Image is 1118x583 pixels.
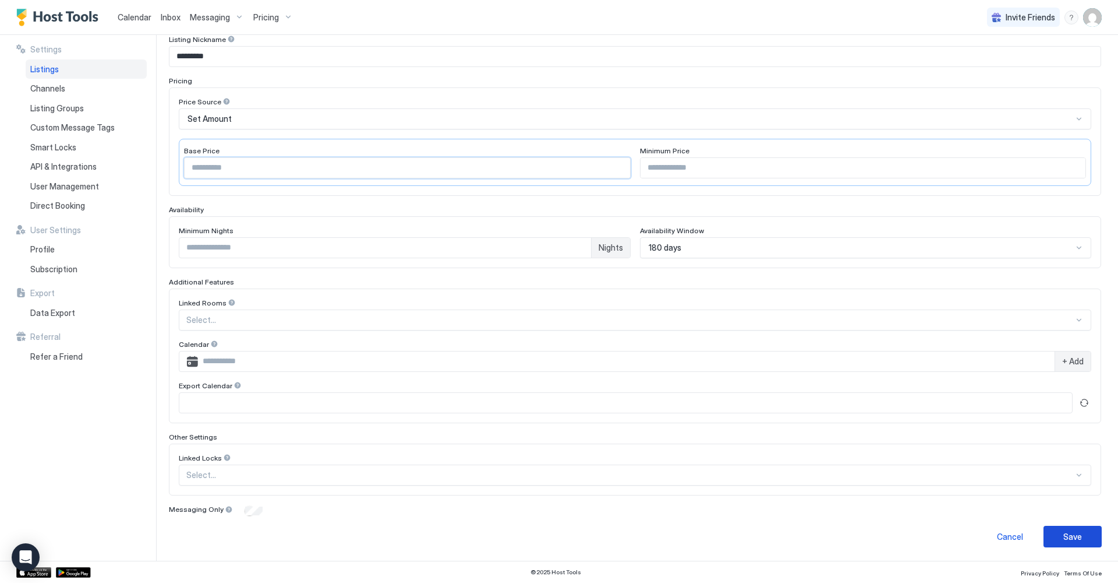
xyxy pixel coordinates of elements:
span: User Management [30,181,99,192]
span: + Add [1062,356,1084,367]
a: Data Export [26,303,147,323]
span: Base Price [184,146,220,155]
span: Channels [30,83,65,94]
span: Listing Groups [30,103,84,114]
span: Listing Nickname [169,35,226,44]
input: Input Field [641,158,1086,178]
span: Custom Message Tags [30,122,115,133]
span: Other Settings [169,433,217,441]
a: Terms Of Use [1064,566,1102,578]
span: Direct Booking [30,201,85,211]
a: Google Play Store [56,567,91,578]
a: Direct Booking [26,196,147,216]
a: Smart Locks [26,138,147,157]
input: Input Field [198,352,1055,371]
span: Export [30,288,55,298]
span: Subscription [30,264,77,275]
div: Cancel [997,531,1023,543]
div: Open Intercom Messenger [12,543,40,571]
span: Messaging Only [169,505,224,514]
span: Inbox [161,12,181,22]
span: Terms Of Use [1064,570,1102,577]
span: Referral [30,332,61,342]
span: Availability [169,205,204,214]
span: Pricing [253,12,279,23]
span: Export Calendar [179,381,232,390]
span: Minimum Price [640,146,689,155]
a: Privacy Policy [1021,566,1059,578]
span: Linked Rooms [179,298,227,307]
span: Nights [599,243,623,253]
span: User Settings [30,225,81,236]
a: Inbox [161,11,181,23]
input: Input Field [179,393,1072,413]
span: © 2025 Host Tools [530,568,581,576]
span: Smart Locks [30,142,76,153]
div: User profile [1083,8,1102,27]
a: Listing Groups [26,99,147,118]
span: Invite Friends [1006,12,1055,23]
span: Listings [30,64,59,75]
span: Availability Window [640,226,704,235]
span: Refer a Friend [30,352,83,362]
div: menu [1064,10,1078,24]
a: Profile [26,240,147,259]
span: API & Integrations [30,161,97,172]
button: Cancel [981,526,1039,547]
span: Set Amount [187,114,232,124]
a: Subscription [26,259,147,279]
span: 180 days [649,243,681,253]
span: Additional Features [169,278,234,286]
span: Linked Locks [179,454,222,462]
span: Profile [30,244,55,255]
input: Input Field [169,47,1101,66]
span: Price Source [179,97,221,106]
span: Minimum Nights [179,226,233,235]
a: API & Integrations [26,157,147,177]
a: Refer a Friend [26,347,147,367]
span: Pricing [169,76,192,85]
a: Host Tools Logo [16,9,104,26]
a: Channels [26,79,147,99]
input: Input Field [179,238,591,258]
a: App Store [16,567,51,578]
span: Data Export [30,308,75,318]
span: Calendar [179,340,209,349]
a: Listings [26,59,147,79]
span: Calendar [118,12,151,22]
div: Save [1063,531,1082,543]
span: Privacy Policy [1021,570,1059,577]
a: Custom Message Tags [26,118,147,138]
span: Settings [30,44,62,55]
input: Input Field [185,158,630,178]
span: Messaging [190,12,230,23]
button: Save [1043,526,1102,547]
button: Refresh [1077,396,1091,410]
a: Calendar [118,11,151,23]
a: User Management [26,177,147,196]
